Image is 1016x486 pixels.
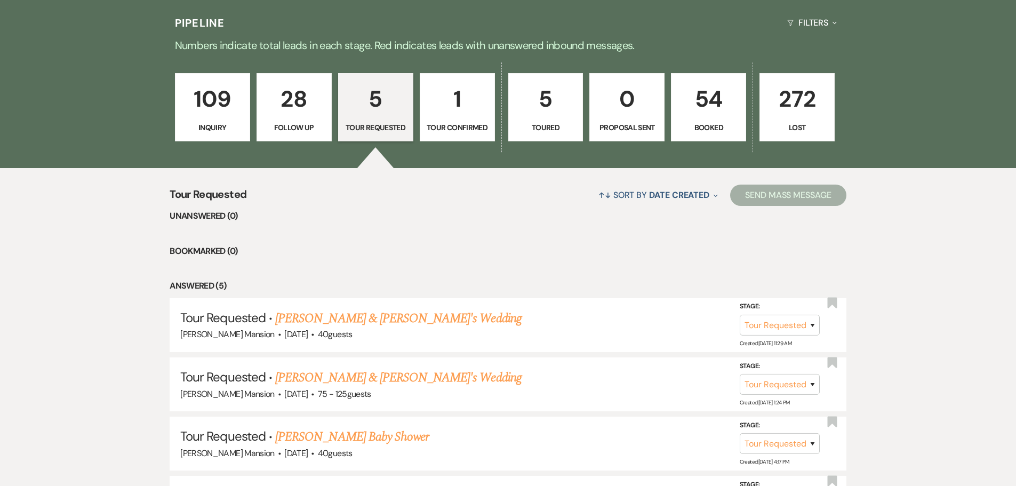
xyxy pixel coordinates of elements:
[275,427,429,447] a: [PERSON_NAME] Baby Shower
[182,122,243,133] p: Inquiry
[180,369,266,385] span: Tour Requested
[740,340,791,347] span: Created: [DATE] 11:29 AM
[671,73,746,141] a: 54Booked
[649,189,709,201] span: Date Created
[175,73,250,141] a: 109Inquiry
[515,81,577,117] p: 5
[318,329,353,340] span: 40 guests
[318,448,353,459] span: 40 guests
[170,244,846,258] li: Bookmarked (0)
[596,81,658,117] p: 0
[124,37,892,54] p: Numbers indicate total leads in each stage. Red indicates leads with unanswered inbound messages.
[257,73,332,141] a: 28Follow Up
[180,388,275,400] span: [PERSON_NAME] Mansion
[175,15,225,30] h3: Pipeline
[263,122,325,133] p: Follow Up
[740,301,820,313] label: Stage:
[596,122,658,133] p: Proposal Sent
[170,279,846,293] li: Answered (5)
[284,448,308,459] span: [DATE]
[275,368,522,387] a: [PERSON_NAME] & [PERSON_NAME]'s Wedding
[170,209,846,223] li: Unanswered (0)
[740,420,820,432] label: Stage:
[594,181,722,209] button: Sort By Date Created
[263,81,325,117] p: 28
[180,428,266,444] span: Tour Requested
[783,9,841,37] button: Filters
[740,399,790,406] span: Created: [DATE] 1:24 PM
[427,81,488,117] p: 1
[345,122,406,133] p: Tour Requested
[766,81,828,117] p: 272
[740,361,820,372] label: Stage:
[284,329,308,340] span: [DATE]
[759,73,835,141] a: 272Lost
[678,81,739,117] p: 54
[284,388,308,400] span: [DATE]
[180,448,275,459] span: [PERSON_NAME] Mansion
[589,73,665,141] a: 0Proposal Sent
[678,122,739,133] p: Booked
[180,329,275,340] span: [PERSON_NAME] Mansion
[740,458,789,465] span: Created: [DATE] 4:17 PM
[345,81,406,117] p: 5
[766,122,828,133] p: Lost
[318,388,371,400] span: 75 - 125 guests
[598,189,611,201] span: ↑↓
[180,309,266,326] span: Tour Requested
[182,81,243,117] p: 109
[275,309,522,328] a: [PERSON_NAME] & [PERSON_NAME]'s Wedding
[427,122,488,133] p: Tour Confirmed
[420,73,495,141] a: 1Tour Confirmed
[338,73,413,141] a: 5Tour Requested
[515,122,577,133] p: Toured
[508,73,583,141] a: 5Toured
[170,186,246,209] span: Tour Requested
[730,185,846,206] button: Send Mass Message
